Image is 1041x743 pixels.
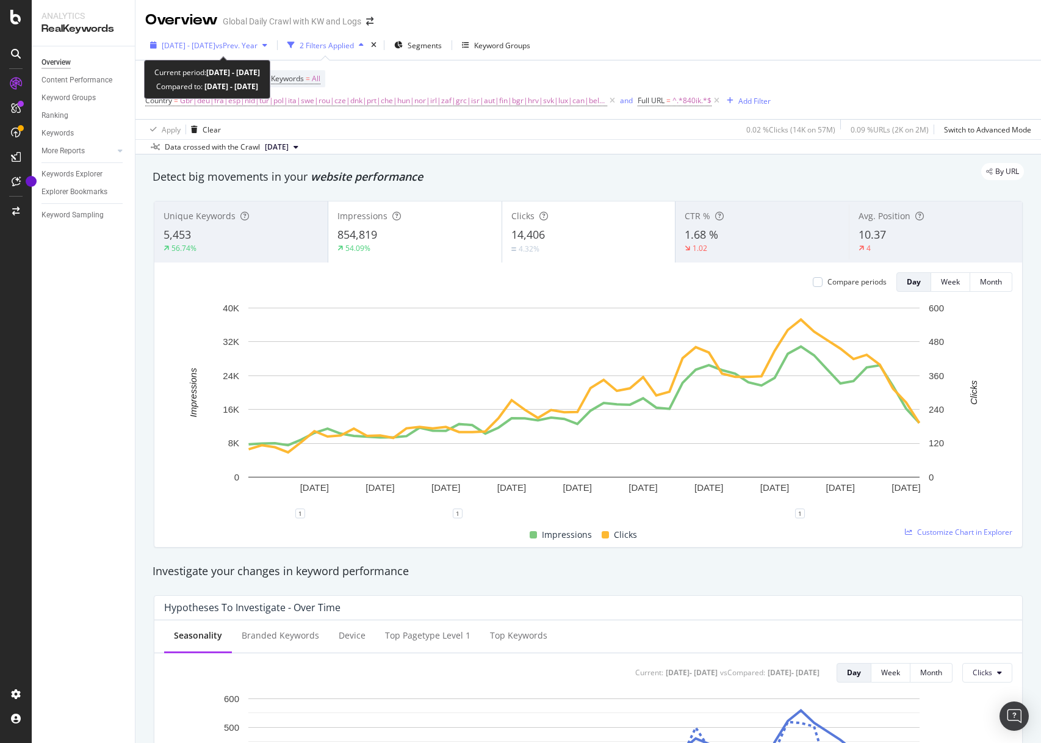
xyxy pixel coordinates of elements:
div: Compare periods [827,277,887,287]
div: 1 [453,509,463,518]
button: [DATE] [260,140,303,154]
button: Week [931,272,970,292]
div: Switch to Advanced Mode [944,125,1031,135]
span: By URL [995,168,1019,175]
text: Clicks [968,380,979,404]
div: 2 Filters Applied [300,40,354,51]
span: vs Prev. Year [215,40,258,51]
div: Keyword Sampling [41,209,104,222]
text: 40K [223,303,239,313]
span: CTR % [685,210,710,222]
span: = [666,95,671,106]
div: Week [881,667,900,678]
span: Impressions [542,527,592,542]
div: 0.02 % Clicks ( 14K on 57M ) [746,125,835,135]
div: Month [920,667,942,678]
div: Seasonality [174,629,222,642]
button: Month [970,272,1012,292]
text: 600 [929,303,944,313]
div: arrow-right-arrow-left [366,17,373,26]
span: Gbr|deu|fra|esp|nld|tur|pol|ita|swe|rou|cze|dnk|prt|che|hun|nor|irl|zaf|grc|isr|aut|fin|bgr|hrv|s... [180,92,607,109]
text: [DATE] [497,482,526,493]
div: Keyword Groups [474,40,530,51]
span: 5,453 [164,227,191,242]
span: Country [145,95,172,106]
span: Clicks [973,667,992,678]
text: 600 [224,693,239,703]
b: [DATE] - [DATE] [203,81,258,92]
button: and [620,95,633,106]
div: Device [339,629,366,642]
text: [DATE] [366,482,394,493]
div: Clear [203,125,221,135]
span: Segments [408,40,442,51]
text: 120 [929,438,944,448]
button: Segments [389,35,447,55]
text: 0 [234,472,239,482]
a: More Reports [41,145,114,158]
text: 24K [223,371,239,381]
div: Compared to: [156,79,258,93]
span: = [306,73,310,84]
div: vs Compared : [720,667,765,678]
div: Explorer Bookmarks [41,186,107,198]
a: Content Performance [41,74,126,87]
button: Week [871,663,910,683]
div: Global Daily Crawl with KW and Logs [223,15,361,27]
div: Week [941,277,960,287]
div: Top pagetype Level 1 [385,629,470,642]
text: [DATE] [826,482,855,493]
span: Clicks [511,210,535,222]
div: 1 [795,509,805,518]
div: Keyword Groups [41,92,96,104]
text: [DATE] [760,482,789,493]
div: Investigate your changes in keyword performance [153,564,1024,579]
div: Current: [635,667,663,678]
span: Impressions [337,210,387,222]
div: Overview [41,56,71,69]
span: 854,819 [337,227,377,242]
div: Hypotheses to Investigate - Over Time [164,601,340,614]
text: [DATE] [694,482,723,493]
text: 0 [929,472,934,482]
div: times [369,39,379,51]
a: Keywords Explorer [41,168,126,181]
button: [DATE] - [DATE]vsPrev. Year [145,35,272,55]
span: Keywords [271,73,304,84]
text: [DATE] [563,482,592,493]
div: Data crossed with the Crawl [165,142,260,153]
div: Open Intercom Messenger [1000,701,1029,731]
div: 56.74% [171,243,196,253]
div: Add Filter [738,96,771,106]
span: Full URL [638,95,665,106]
button: Day [837,663,871,683]
div: Day [907,277,921,287]
span: 2025 Sep. 4th [265,142,289,153]
span: [DATE] - [DATE] [162,40,215,51]
div: 54.09% [345,243,370,253]
button: Clear [186,120,221,139]
div: legacy label [981,163,1024,180]
text: 360 [929,371,944,381]
div: 0.09 % URLs ( 2K on 2M ) [851,125,929,135]
text: 32K [223,336,239,347]
div: Ranking [41,109,68,122]
div: Keywords Explorer [41,168,103,181]
text: 240 [929,404,944,415]
div: 4 [866,243,871,253]
text: 500 [224,722,239,732]
text: [DATE] [300,482,329,493]
svg: A chart. [164,302,1003,513]
a: Overview [41,56,126,69]
div: [DATE] - [DATE] [666,667,718,678]
div: More Reports [41,145,85,158]
div: Overview [145,10,218,31]
div: Month [980,277,1002,287]
div: Current period: [154,65,260,79]
span: 10.37 [859,227,886,242]
a: Explorer Bookmarks [41,186,126,198]
b: [DATE] - [DATE] [206,67,260,78]
text: 16K [223,404,239,415]
button: Clicks [962,663,1012,683]
text: 8K [228,438,239,448]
